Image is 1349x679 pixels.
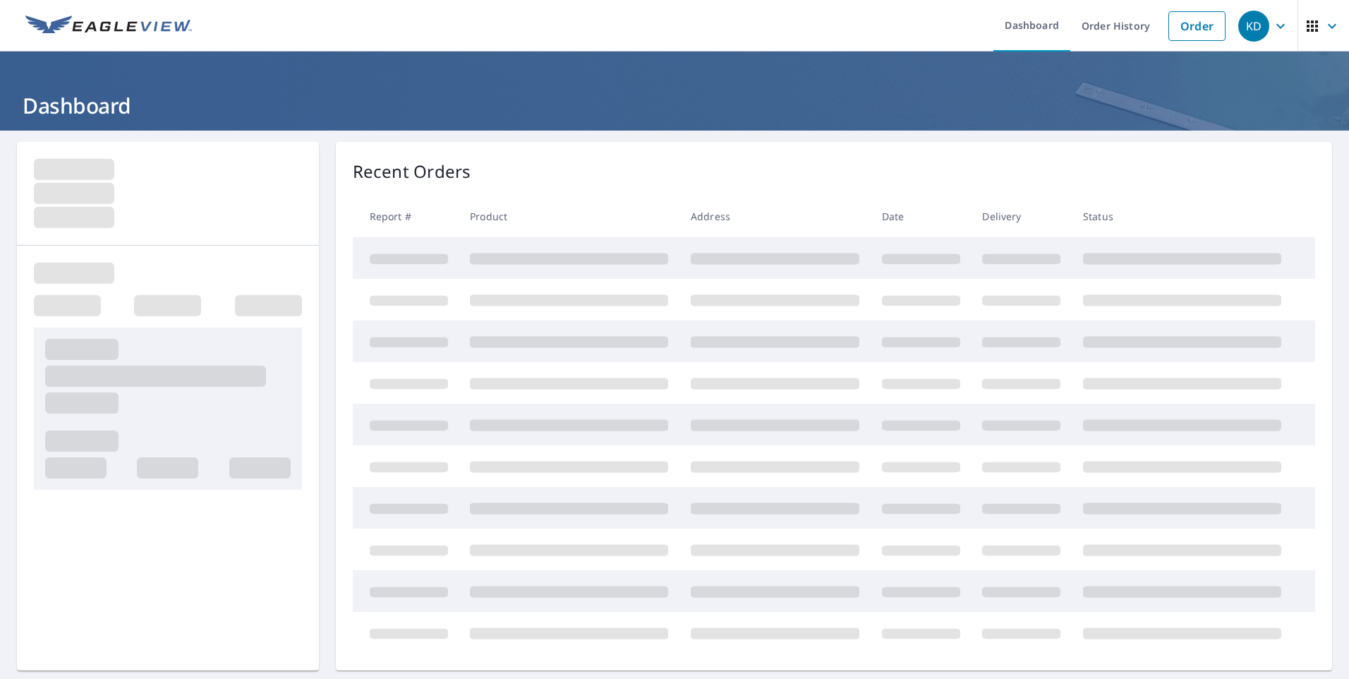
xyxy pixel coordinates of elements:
th: Product [459,196,679,237]
div: KD [1238,11,1269,42]
h1: Dashboard [17,91,1332,120]
a: Order [1168,11,1226,41]
img: EV Logo [25,16,192,37]
th: Address [679,196,871,237]
th: Status [1072,196,1293,237]
th: Report # [353,196,459,237]
p: Recent Orders [353,159,471,184]
th: Date [871,196,972,237]
th: Delivery [971,196,1072,237]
